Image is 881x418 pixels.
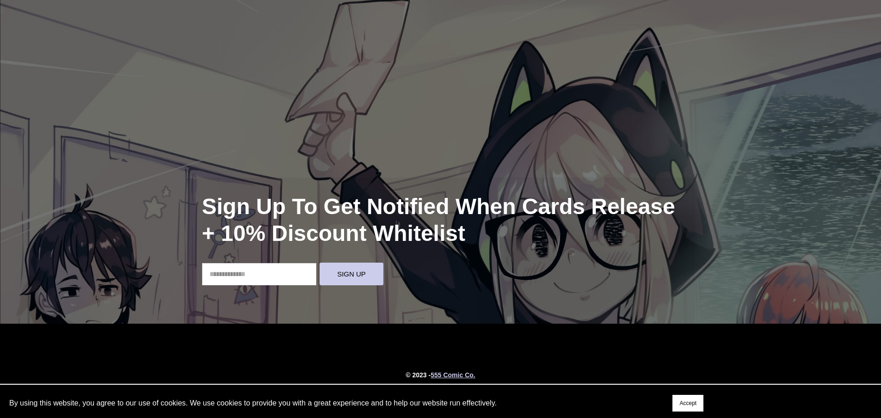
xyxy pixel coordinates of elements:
p: By using this website, you agree to our use of cookies. We use cookies to provide you with a grea... [9,397,497,409]
a: 555 Comic Co. [431,371,475,379]
button: Accept [672,395,703,412]
span: Accept [679,400,696,406]
strong: © 2023 - [406,371,431,379]
button: Sign Up [320,263,384,285]
h2: Sign Up To Get Notified When Cards Release + 10% Discount Whitelist [202,193,679,246]
span: Sign Up [337,270,366,278]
